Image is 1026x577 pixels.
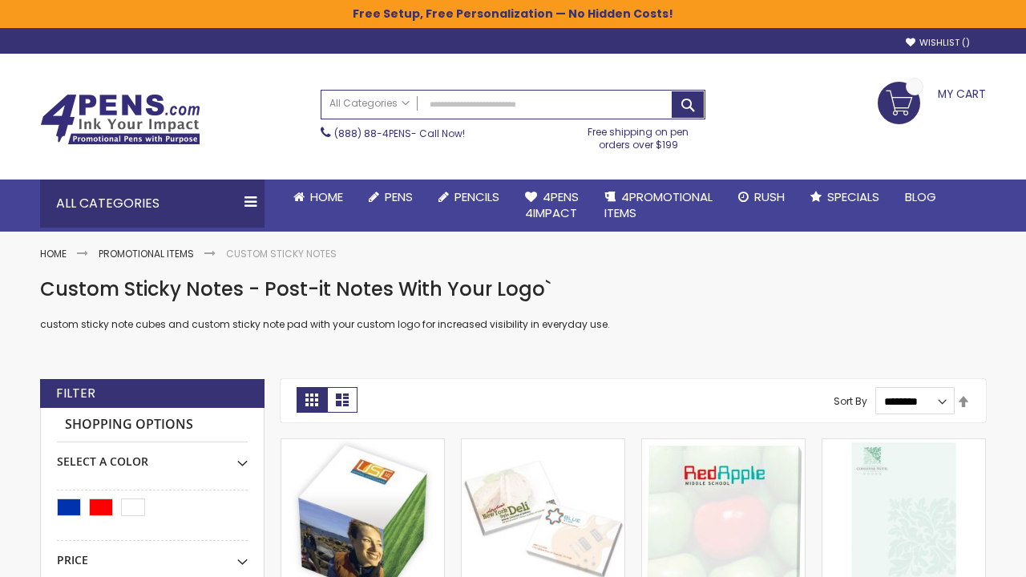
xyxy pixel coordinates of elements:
a: Personalized Souvenir® Sticky Note™ 3" x 3" x 3" Cube - Full Color Imprint [281,438,444,452]
div: Price [57,541,248,568]
a: Pencils [426,180,512,215]
span: Rush [754,188,785,205]
a: 4Pens4impact [512,180,592,232]
span: Home [310,188,343,205]
a: Specials [798,180,892,215]
strong: Shopping Options [57,408,248,442]
a: Personalized Souvenir Sticky Note 3" x 3" Pad, 25 sheet - Full-Color Imprint [642,438,805,452]
a: Blog [892,180,949,215]
span: 4PROMOTIONAL ITEMS [604,188,713,221]
a: Personalized Souvenir Sticky Note 4" x 3" Pad, 25 sheet - Full-Color Imprint [462,438,624,452]
a: All Categories [321,91,418,117]
h1: Custom Sticky Notes - Post-it Notes With Your Logo` [40,276,986,302]
p: custom sticky note cubes and custom sticky note pad with your custom logo for increased visibilit... [40,318,986,331]
a: 4PROMOTIONALITEMS [592,180,725,232]
strong: Custom Sticky Notes [226,247,337,260]
a: Rush [725,180,798,215]
div: Select A Color [57,442,248,470]
a: Home [281,180,356,215]
span: All Categories [329,97,410,110]
label: Sort By [834,394,867,408]
span: - Call Now! [334,127,465,140]
a: (888) 88-4PENS [334,127,411,140]
strong: Grid [297,387,327,413]
a: Pens [356,180,426,215]
a: Home [40,247,67,260]
span: Blog [905,188,936,205]
span: Specials [827,188,879,205]
span: Pens [385,188,413,205]
span: 4Pens 4impact [525,188,579,221]
div: Free shipping on pen orders over $199 [572,119,706,151]
a: Wishlist [906,37,970,49]
img: 4Pens Custom Pens and Promotional Products [40,94,200,145]
a: Promotional Items [99,247,194,260]
a: Souvenir Sticky Note 4" x 6" Pad, 25 sheet - Full-Color Imprint [822,438,985,452]
span: Pencils [454,188,499,205]
div: All Categories [40,180,265,228]
strong: Filter [56,385,95,402]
